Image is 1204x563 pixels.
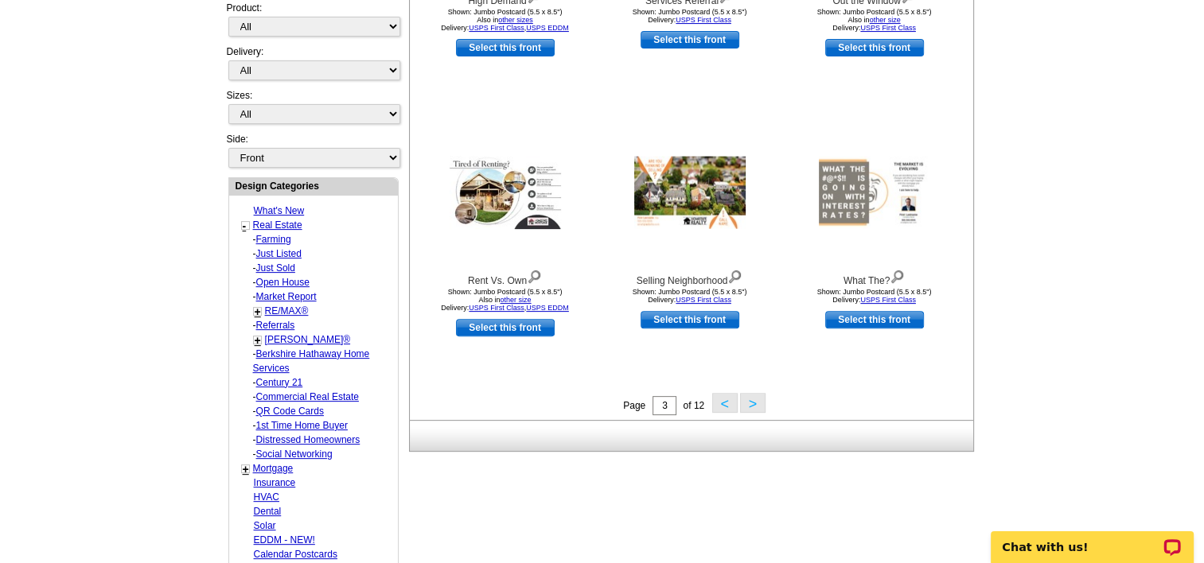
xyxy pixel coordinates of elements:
[256,248,302,259] a: Just Listed
[418,288,593,312] div: Shown: Jumbo Postcard (5.5 x 8.5") Delivery: ,
[787,266,962,288] div: What The?
[254,506,282,517] a: Dental
[241,418,396,433] div: -
[787,288,962,304] div: Shown: Jumbo Postcard (5.5 x 8.5") Delivery:
[256,277,310,288] a: Open House
[683,400,704,411] span: of 12
[602,266,777,288] div: Selling Neighborhood
[256,448,333,460] a: Social Networking
[241,247,396,261] div: -
[819,157,930,229] img: What The?
[255,334,261,347] a: +
[256,434,360,445] a: Distressed Homeowners
[980,513,1204,563] iframe: LiveChat chat widget
[641,311,739,328] a: use this design
[241,447,396,461] div: -
[860,296,916,304] a: USPS First Class
[477,16,533,24] span: Also in
[450,156,561,229] img: Rent Vs. Own
[256,291,317,302] a: Market Report
[241,261,396,275] div: -
[227,132,399,169] div: Side:
[254,520,276,531] a: Solar
[469,24,524,32] a: USPS First Class
[623,400,645,411] span: Page
[456,39,555,56] a: use this design
[241,390,396,404] div: -
[847,16,900,24] span: Also in
[869,16,900,24] a: other size
[253,463,294,474] a: Mortgage
[254,549,337,560] a: Calendar Postcards
[243,463,249,476] a: +
[241,275,396,289] div: -
[243,219,247,232] a: -
[241,347,396,375] div: -
[227,45,399,88] div: Delivery:
[712,393,738,413] button: <
[254,491,279,503] a: HVAC
[253,348,370,374] a: Berkshire Hathaway Home Services
[256,262,295,274] a: Just Sold
[241,232,396,247] div: -
[602,8,777,24] div: Shown: Jumbo Postcard (5.5 x 8.5") Delivery:
[825,311,924,328] a: use this design
[241,289,396,304] div: -
[602,288,777,304] div: Shown: Jumbo Postcard (5.5 x 8.5") Delivery:
[456,319,555,336] a: use this design
[256,420,348,431] a: 1st Time Home Buyer
[740,393,766,413] button: >
[254,534,315,546] a: EDDM - NEW!
[265,334,351,345] a: [PERSON_NAME]®
[241,404,396,418] div: -
[253,219,302,231] a: Real Estate
[676,296,731,304] a: USPS First Class
[469,304,524,312] a: USPS First Class
[227,1,399,45] div: Product:
[254,477,296,488] a: Insurance
[256,234,291,245] a: Farming
[256,320,295,331] a: Referrals
[241,433,396,447] div: -
[256,406,324,417] a: QR Code Cards
[241,318,396,332] div: -
[478,296,531,304] span: Also in
[676,16,731,24] a: USPS First Class
[498,16,533,24] a: other sizes
[825,39,924,56] a: use this design
[418,8,593,32] div: Shown: Jumbo Postcard (5.5 x 8.5") Delivery: ,
[418,266,593,288] div: Rent Vs. Own
[229,178,398,193] div: Design Categories
[500,296,531,304] a: other size
[787,8,962,32] div: Shown: Jumbo Postcard (5.5 x 8.5") Delivery:
[256,377,303,388] a: Century 21
[527,266,542,284] img: view design details
[860,24,916,32] a: USPS First Class
[526,304,569,312] a: USPS EDDM
[890,266,905,284] img: view design details
[641,31,739,49] a: use this design
[227,88,399,132] div: Sizes:
[254,205,305,216] a: What's New
[634,157,746,229] img: Selling Neighborhood
[256,391,359,402] a: Commercial Real Estate
[241,375,396,390] div: -
[265,305,309,316] a: RE/MAX®
[727,266,742,284] img: view design details
[526,24,569,32] a: USPS EDDM
[255,305,261,318] a: +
